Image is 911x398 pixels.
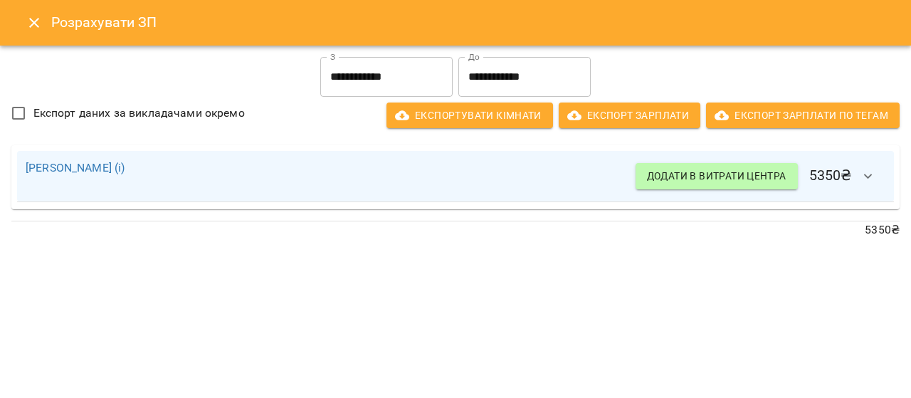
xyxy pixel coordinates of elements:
[11,221,900,239] p: 5350 ₴
[636,159,885,194] h6: 5350 ₴
[570,107,689,124] span: Експорт Зарплати
[26,161,125,174] a: [PERSON_NAME] (і)
[398,107,542,124] span: Експортувати кімнати
[51,11,894,33] h6: Розрахувати ЗП
[706,103,900,128] button: Експорт Зарплати по тегам
[33,105,245,122] span: Експорт даних за викладачами окремо
[636,163,798,189] button: Додати в витрати центра
[647,167,786,184] span: Додати в витрати центра
[17,6,51,40] button: Close
[717,107,888,124] span: Експорт Зарплати по тегам
[386,103,553,128] button: Експортувати кімнати
[559,103,700,128] button: Експорт Зарплати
